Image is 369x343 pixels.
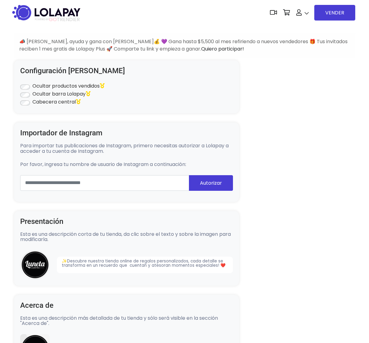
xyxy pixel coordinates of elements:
span: POWERED BY [35,18,49,21]
i: Feature Lolapay Pro [76,99,81,104]
i: Feature Lolapay Pro [100,83,105,88]
h4: Acerca de [20,301,233,310]
p: Esta es una descripción corta de tu tienda, da clic sobre el texto y sobre la imagen para modific... [20,232,233,242]
span: 📣 [PERSON_NAME], ayuda y gana con [PERSON_NAME]💰 💜 Gana hasta $5,500 al mes refiriendo a nuevos v... [19,38,348,52]
h4: Presentación [20,217,233,226]
a: VENDER [314,5,355,21]
div: ✨Descubre nuestra tienda online de regalos personalizados, cada detalle se transforma en un recue... [57,257,233,273]
h4: Configuración [PERSON_NAME] [20,66,233,75]
span: GO [49,16,57,23]
i: Feature Lolapay Pro [86,91,90,96]
span: TRENDIER [35,17,80,22]
button: Autorizar [189,175,233,191]
label: Cabecera central [32,99,81,105]
h4: Importador de Instagram [20,129,233,138]
img: logo [14,3,82,22]
p: Para importar tus publicaciones de Instagram, primero necesitas autorizar a Lolapay a acceder a t... [20,143,233,154]
p: Esta es una descripción más detallada de tu tienda y sólo será visible en la sección "Acerca de". [20,315,233,326]
a: Quiero participar! [201,45,244,52]
label: Ocultar barra Lolapay [32,91,90,97]
p: Por favor, ingresa tu nombre de usuario de Instagram a continuación: [20,162,233,167]
label: Ocultar productos vendidos [32,83,105,89]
